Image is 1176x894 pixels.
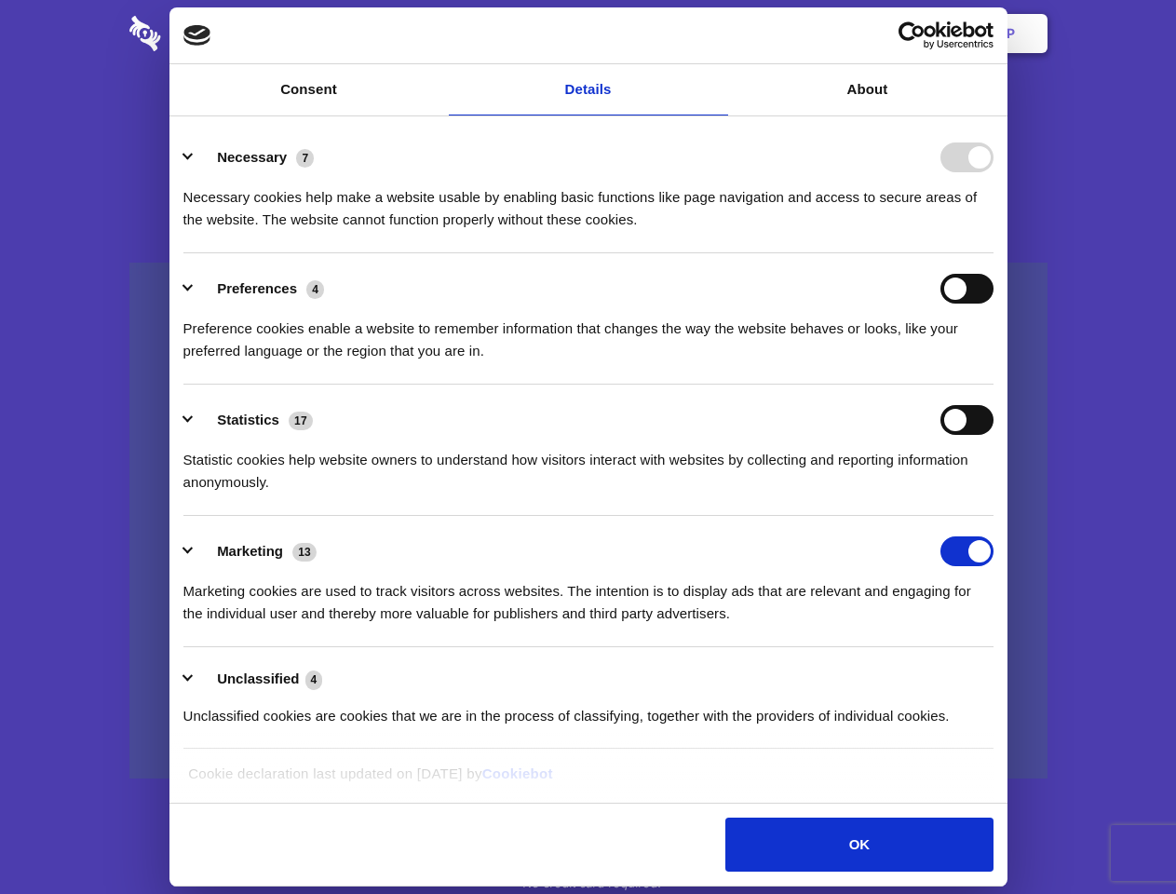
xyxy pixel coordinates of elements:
a: Login [845,5,926,62]
label: Necessary [217,149,287,165]
button: OK [725,818,993,872]
a: Wistia video thumbnail [129,263,1048,779]
a: Contact [755,5,841,62]
div: Marketing cookies are used to track visitors across websites. The intention is to display ads tha... [183,566,994,625]
a: Usercentrics Cookiebot - opens in a new window [831,21,994,49]
div: Cookie declaration last updated on [DATE] by [174,763,1002,799]
img: logo-wordmark-white-trans-d4663122ce5f474addd5e946df7df03e33cb6a1c49d2221995e7729f52c070b2.svg [129,16,289,51]
label: Statistics [217,412,279,427]
a: About [728,64,1007,115]
button: Statistics (17) [183,405,325,435]
img: logo [183,25,211,46]
button: Necessary (7) [183,142,326,172]
h4: Auto-redaction of sensitive data, encrypted data sharing and self-destructing private chats. Shar... [129,169,1048,231]
a: Consent [169,64,449,115]
div: Preference cookies enable a website to remember information that changes the way the website beha... [183,304,994,362]
span: 4 [306,280,324,299]
button: Preferences (4) [183,274,336,304]
div: Unclassified cookies are cookies that we are in the process of classifying, together with the pro... [183,691,994,727]
iframe: Drift Widget Chat Controller [1083,801,1154,872]
span: 13 [292,543,317,562]
button: Marketing (13) [183,536,329,566]
a: Cookiebot [482,765,553,781]
label: Marketing [217,543,283,559]
label: Preferences [217,280,297,296]
div: Statistic cookies help website owners to understand how visitors interact with websites by collec... [183,435,994,494]
a: Pricing [547,5,628,62]
div: Necessary cookies help make a website usable by enabling basic functions like page navigation and... [183,172,994,231]
button: Unclassified (4) [183,668,334,691]
span: 17 [289,412,313,430]
span: 7 [296,149,314,168]
a: Details [449,64,728,115]
h1: Eliminate Slack Data Loss. [129,84,1048,151]
span: 4 [305,670,323,689]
